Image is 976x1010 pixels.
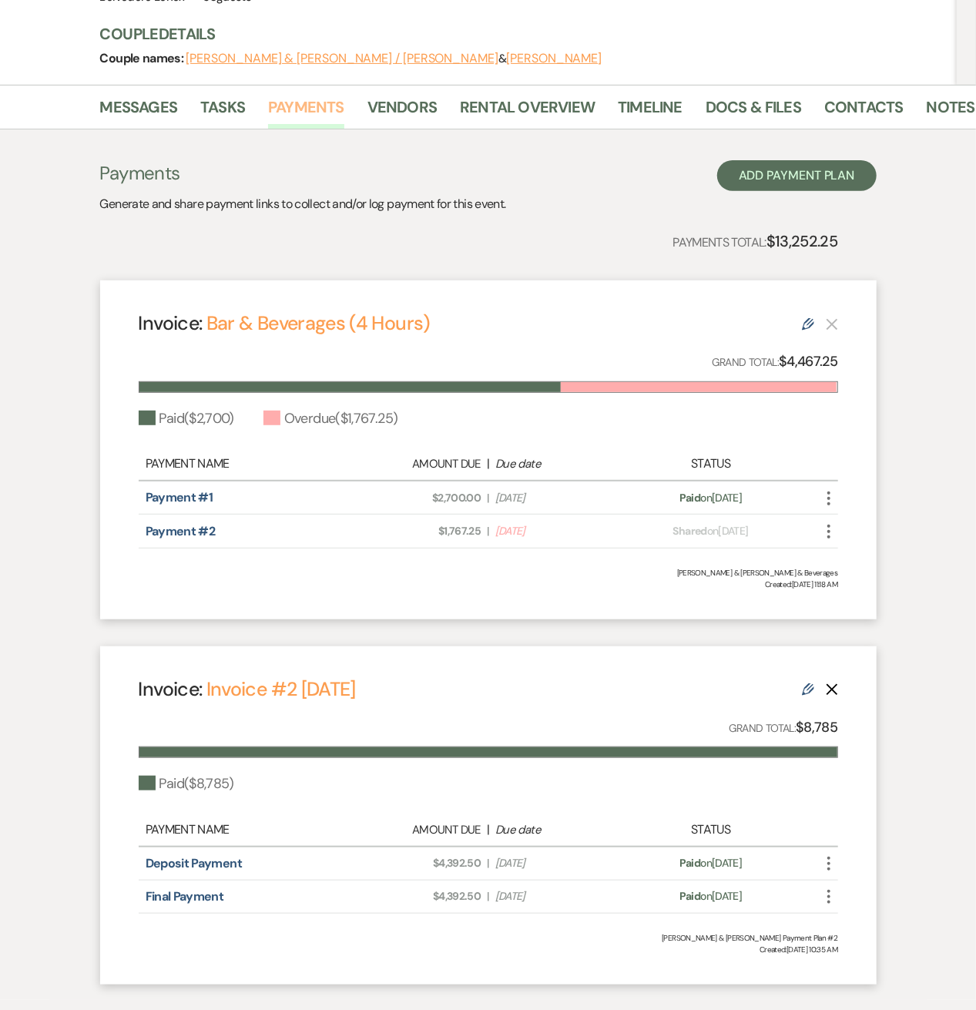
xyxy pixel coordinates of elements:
[487,888,488,904] span: |
[367,95,437,129] a: Vendors
[506,52,602,65] button: [PERSON_NAME]
[146,855,242,871] a: Deposit Payment
[146,888,224,904] a: Final Payment
[139,773,234,794] div: Paid ( $8,785 )
[100,194,506,214] p: Generate and share payment links to collect and/or log payment for this event.
[186,51,602,66] span: &
[359,490,481,506] span: $2,700.00
[139,676,356,703] h4: Invoice:
[824,95,904,129] a: Contacts
[146,489,213,505] a: Payment #1
[672,229,837,253] p: Payments Total:
[673,524,707,538] span: Shared
[351,455,626,473] div: |
[618,95,683,129] a: Timeline
[679,856,700,870] span: Paid
[625,523,796,539] div: on [DATE]
[779,352,837,371] strong: $4,467.25
[729,716,838,739] p: Grand Total:
[139,567,838,579] div: [PERSON_NAME] & [PERSON_NAME] & Beverages
[351,820,626,839] div: |
[359,855,481,871] span: $4,392.50
[625,855,796,871] div: on [DATE]
[100,95,178,129] a: Messages
[146,523,216,539] a: Payment #2
[495,490,617,506] span: [DATE]
[359,821,481,839] div: Amount Due
[263,408,398,429] div: Overdue ( $1,767.25 )
[679,491,700,505] span: Paid
[206,310,431,336] a: Bar & Beverages (4 Hours)
[717,160,877,191] button: Add Payment Plan
[359,888,481,904] span: $4,392.50
[139,310,431,337] h4: Invoice:
[139,579,838,590] span: Created: [DATE] 11:18 AM
[186,52,498,65] button: [PERSON_NAME] & [PERSON_NAME] / [PERSON_NAME]
[826,317,838,331] button: This payment plan cannot be deleted because it contains links that have been paid through Weven’s...
[625,888,796,904] div: on [DATE]
[706,95,801,129] a: Docs & Files
[100,50,186,66] span: Couple names:
[359,455,481,473] div: Amount Due
[359,523,481,539] span: $1,767.25
[487,490,488,506] span: |
[927,95,975,129] a: Notes
[139,932,838,944] div: [PERSON_NAME] & [PERSON_NAME] Payment Plan #2
[796,718,837,737] strong: $8,785
[146,820,351,839] div: Payment Name
[460,95,595,129] a: Rental Overview
[487,855,488,871] span: |
[100,160,506,186] h3: Payments
[679,889,700,903] span: Paid
[200,95,245,129] a: Tasks
[712,351,838,373] p: Grand Total:
[625,455,796,473] div: Status
[625,820,796,839] div: Status
[487,523,488,539] span: |
[495,523,617,539] span: [DATE]
[139,944,838,955] span: Created: [DATE] 10:35 AM
[268,95,344,129] a: Payments
[100,23,941,45] h3: Couple Details
[495,855,617,871] span: [DATE]
[766,231,838,251] strong: $13,252.25
[625,490,796,506] div: on [DATE]
[139,408,234,429] div: Paid ( $2,700 )
[206,676,356,702] a: Invoice #2 [DATE]
[495,821,617,839] div: Due date
[495,455,617,473] div: Due date
[495,888,617,904] span: [DATE]
[146,455,351,473] div: Payment Name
